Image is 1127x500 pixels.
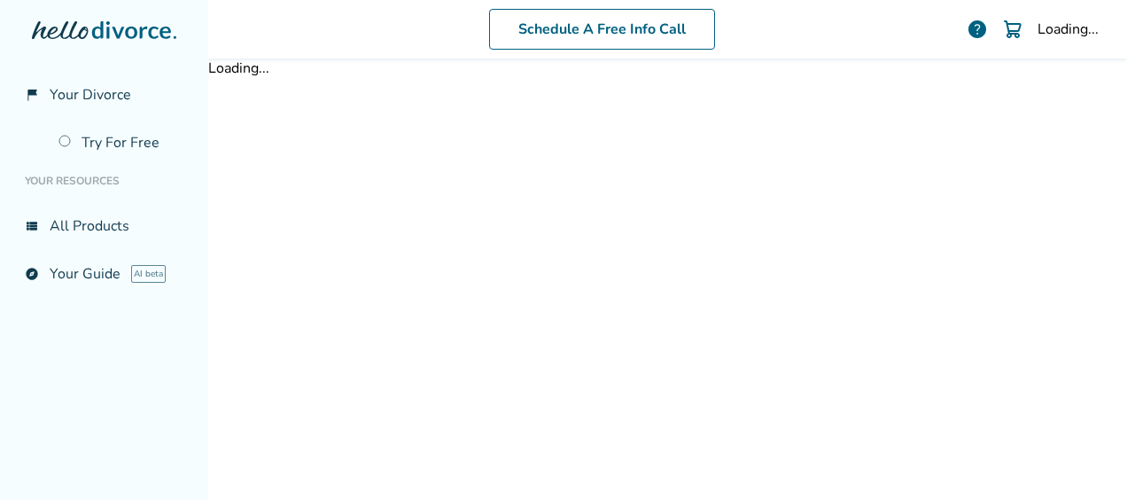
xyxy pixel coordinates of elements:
[50,85,131,105] span: Your Divorce
[48,122,194,163] a: Try For Free
[208,59,1127,78] div: Loading...
[25,88,39,102] span: flag_2
[131,265,166,283] span: AI beta
[14,163,194,199] li: Your Resources
[25,219,39,233] span: view_list
[1038,20,1099,39] div: Loading...
[967,19,988,40] a: help
[14,74,194,115] a: flag_2Your Divorce
[14,206,194,246] a: view_listAll Products
[489,9,715,50] a: Schedule A Free Info Call
[25,267,39,281] span: explore
[14,254,194,294] a: exploreYour GuideAI beta
[1002,19,1023,40] img: Cart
